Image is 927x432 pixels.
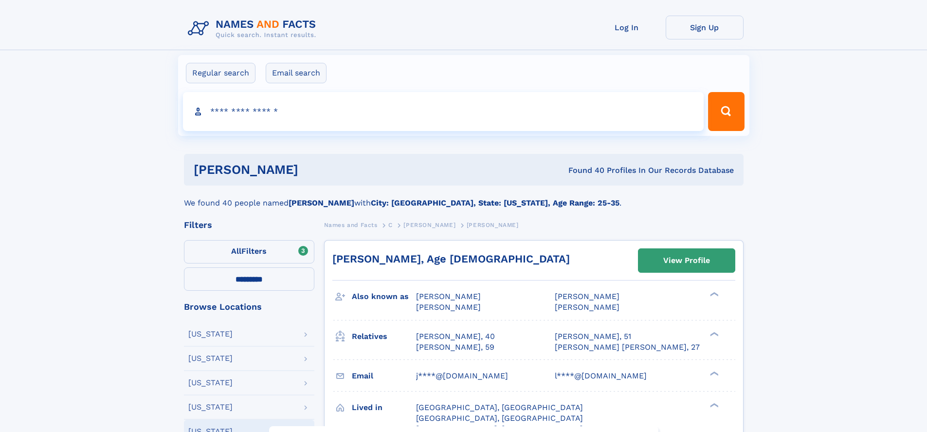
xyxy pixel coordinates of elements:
[708,370,719,376] div: ❯
[184,16,324,42] img: Logo Names and Facts
[555,302,619,312] span: [PERSON_NAME]
[352,288,416,305] h3: Also known as
[663,249,710,272] div: View Profile
[352,399,416,416] h3: Lived in
[231,246,241,256] span: All
[555,292,619,301] span: [PERSON_NAME]
[416,413,583,423] span: [GEOGRAPHIC_DATA], [GEOGRAPHIC_DATA]
[266,63,327,83] label: Email search
[708,331,719,337] div: ❯
[184,302,314,311] div: Browse Locations
[708,291,719,298] div: ❯
[403,219,455,231] a: [PERSON_NAME]
[555,331,631,342] a: [PERSON_NAME], 51
[416,331,495,342] a: [PERSON_NAME], 40
[708,92,744,131] button: Search Button
[666,16,744,39] a: Sign Up
[352,368,416,384] h3: Email
[289,198,354,207] b: [PERSON_NAME]
[184,221,314,229] div: Filters
[416,342,494,353] a: [PERSON_NAME], 59
[183,92,704,131] input: search input
[352,328,416,345] h3: Relatives
[388,219,393,231] a: C
[467,222,519,228] span: [PERSON_NAME]
[416,302,481,312] span: [PERSON_NAME]
[324,219,378,231] a: Names and Facts
[416,403,583,412] span: [GEOGRAPHIC_DATA], [GEOGRAPHIC_DATA]
[388,222,393,228] span: C
[188,379,233,387] div: [US_STATE]
[184,240,314,263] label: Filters
[332,253,570,265] a: [PERSON_NAME], Age [DEMOGRAPHIC_DATA]
[186,63,255,83] label: Regular search
[403,222,455,228] span: [PERSON_NAME]
[708,402,719,408] div: ❯
[433,165,734,176] div: Found 40 Profiles In Our Records Database
[416,292,481,301] span: [PERSON_NAME]
[188,403,233,411] div: [US_STATE]
[371,198,619,207] b: City: [GEOGRAPHIC_DATA], State: [US_STATE], Age Range: 25-35
[555,342,700,353] a: [PERSON_NAME] [PERSON_NAME], 27
[194,164,434,176] h1: [PERSON_NAME]
[188,355,233,362] div: [US_STATE]
[188,330,233,338] div: [US_STATE]
[184,186,744,209] div: We found 40 people named with .
[638,249,735,272] a: View Profile
[588,16,666,39] a: Log In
